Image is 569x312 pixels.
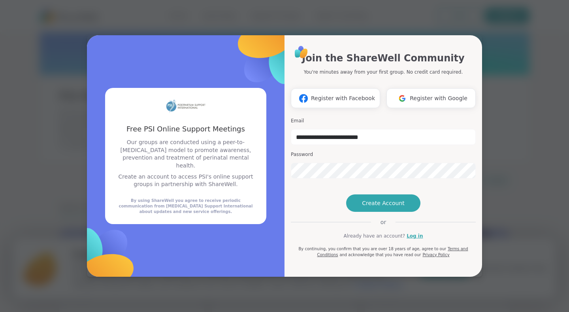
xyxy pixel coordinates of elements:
p: Create an account to access PSI's online support groups in partnership with ShareWell. [115,173,257,188]
p: You're minutes away from your first group. No credit card required. [304,68,463,76]
img: ShareWell Logo [292,43,310,61]
span: Create Account [362,199,405,207]
span: and acknowledge that you have read our [339,253,421,257]
h1: Join the ShareWell Community [302,51,464,65]
button: Create Account [346,194,420,212]
a: Log in [407,232,423,240]
img: ShareWell Logomark [296,91,311,106]
p: Our groups are conducted using a peer-to-[MEDICAL_DATA] model to promote awareness, prevention an... [115,139,257,169]
img: partner logo [166,97,205,114]
div: By using ShareWell you agree to receive periodic communication from [MEDICAL_DATA] Support Intern... [115,198,257,215]
span: Register with Facebook [311,94,375,103]
button: Register with Facebook [291,88,380,108]
img: ShareWell Logomark [395,91,410,106]
button: Register with Google [386,88,476,108]
span: or [371,218,396,226]
span: Already have an account? [343,232,405,240]
h3: Password [291,151,476,158]
span: By continuing, you confirm that you are over 18 years of age, agree to our [298,247,446,251]
a: Terms and Conditions [317,247,468,257]
span: Register with Google [410,94,467,103]
h3: Free PSI Online Support Meetings [115,124,257,134]
h3: Email [291,118,476,124]
a: Privacy Policy [422,253,449,257]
